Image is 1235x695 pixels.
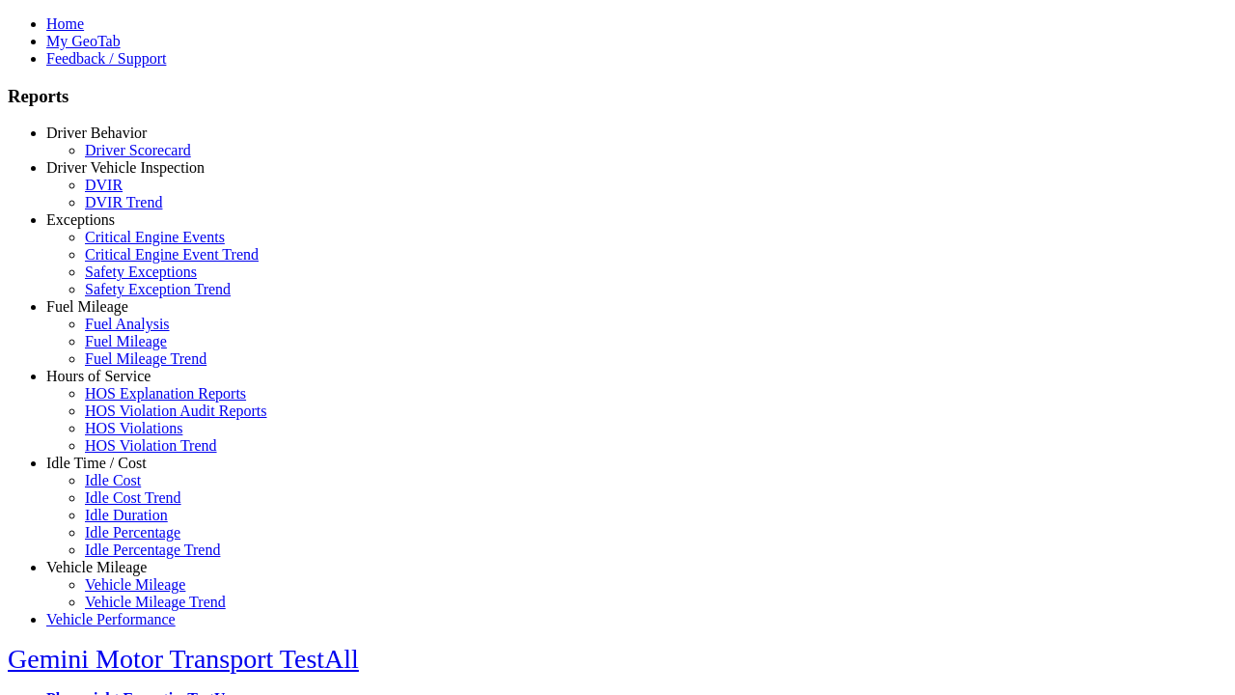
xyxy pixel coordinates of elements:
[46,559,147,575] a: Vehicle Mileage
[85,142,191,158] a: Driver Scorecard
[85,576,185,593] a: Vehicle Mileage
[46,298,128,315] a: Fuel Mileage
[85,246,259,263] a: Critical Engine Event Trend
[85,350,206,367] a: Fuel Mileage Trend
[46,455,147,471] a: Idle Time / Cost
[46,125,147,141] a: Driver Behavior
[85,333,167,349] a: Fuel Mileage
[8,86,1227,107] h3: Reports
[85,281,231,297] a: Safety Exception Trend
[85,542,220,558] a: Idle Percentage Trend
[85,594,226,610] a: Vehicle Mileage Trend
[85,229,225,245] a: Critical Engine Events
[46,211,115,228] a: Exceptions
[85,194,162,210] a: DVIR Trend
[8,644,359,674] a: Gemini Motor Transport TestAll
[46,15,84,32] a: Home
[85,472,141,488] a: Idle Cost
[85,524,180,541] a: Idle Percentage
[85,420,182,436] a: HOS Violations
[46,611,176,627] a: Vehicle Performance
[85,403,267,419] a: HOS Violation Audit Reports
[46,50,166,67] a: Feedback / Support
[85,437,217,454] a: HOS Violation Trend
[85,489,181,506] a: Idle Cost Trend
[46,159,205,176] a: Driver Vehicle Inspection
[85,316,170,332] a: Fuel Analysis
[85,264,197,280] a: Safety Exceptions
[85,385,246,402] a: HOS Explanation Reports
[46,33,121,49] a: My GeoTab
[85,177,123,193] a: DVIR
[46,368,151,384] a: Hours of Service
[85,507,168,523] a: Idle Duration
